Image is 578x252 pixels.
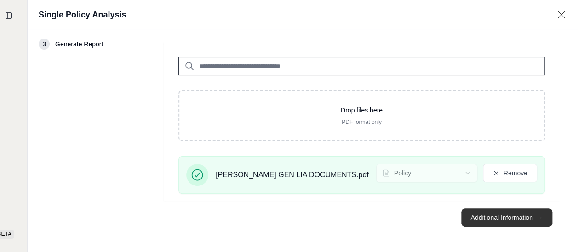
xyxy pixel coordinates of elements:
button: Collapse sidebar [1,8,16,23]
span: Generate Report [55,39,103,49]
p: PDF format only [194,118,529,126]
span: [PERSON_NAME] GEN LIA DOCUMENTS.pdf [216,169,369,180]
button: Additional Information→ [461,208,552,227]
div: 3 [39,39,50,50]
p: Drop files here [194,106,529,115]
button: Remove [483,164,537,182]
h1: Single Policy Analysis [39,8,126,21]
span: → [537,213,543,222]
